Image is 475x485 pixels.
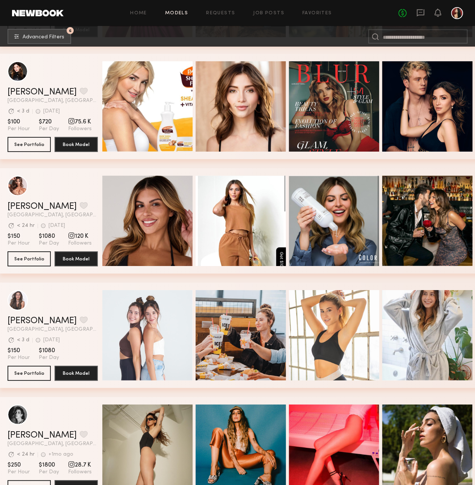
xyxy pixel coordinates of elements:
[68,469,92,476] span: Followers
[8,347,30,354] span: $150
[49,223,65,228] div: [DATE]
[8,327,98,332] span: [GEOGRAPHIC_DATA], [GEOGRAPHIC_DATA]
[302,11,332,16] a: Favorites
[165,11,188,16] a: Models
[206,11,235,16] a: Requests
[8,137,51,152] button: See Portfolio
[39,469,59,476] span: Per Day
[8,251,51,266] button: See Portfolio
[39,118,59,126] span: $720
[55,366,98,381] button: Book Model
[69,29,71,32] span: 6
[17,452,35,457] div: < 24 hr
[55,251,98,266] button: Book Model
[68,233,92,240] span: 120 K
[39,347,59,354] span: $1080
[39,354,59,361] span: Per Day
[68,240,92,247] span: Followers
[17,223,35,228] div: < 24 hr
[8,441,98,447] span: [GEOGRAPHIC_DATA], [GEOGRAPHIC_DATA]
[39,126,59,132] span: Per Day
[68,126,92,132] span: Followers
[49,452,73,457] div: +1mo ago
[253,11,284,16] a: Job Posts
[43,338,60,343] div: [DATE]
[8,213,98,218] span: [GEOGRAPHIC_DATA], [GEOGRAPHIC_DATA]
[39,461,59,469] span: $1800
[8,354,30,361] span: Per Hour
[8,29,71,44] button: 6Advanced Filters
[8,233,30,240] span: $150
[8,98,98,103] span: [GEOGRAPHIC_DATA], [GEOGRAPHIC_DATA]
[43,109,60,114] div: [DATE]
[8,316,77,325] a: [PERSON_NAME]
[23,35,64,40] span: Advanced Filters
[8,366,51,381] button: See Portfolio
[8,126,30,132] span: Per Hour
[8,118,30,126] span: $100
[130,11,147,16] a: Home
[8,431,77,440] a: [PERSON_NAME]
[68,461,92,469] span: 28.7 K
[39,240,59,247] span: Per Day
[17,109,29,114] div: < 3 d
[8,88,77,97] a: [PERSON_NAME]
[8,469,30,476] span: Per Hour
[17,338,29,343] div: < 3 d
[8,240,30,247] span: Per Hour
[55,137,98,152] button: Book Model
[8,461,30,469] span: $250
[39,233,59,240] span: $1080
[8,202,77,211] a: [PERSON_NAME]
[68,118,92,126] span: 75.6 K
